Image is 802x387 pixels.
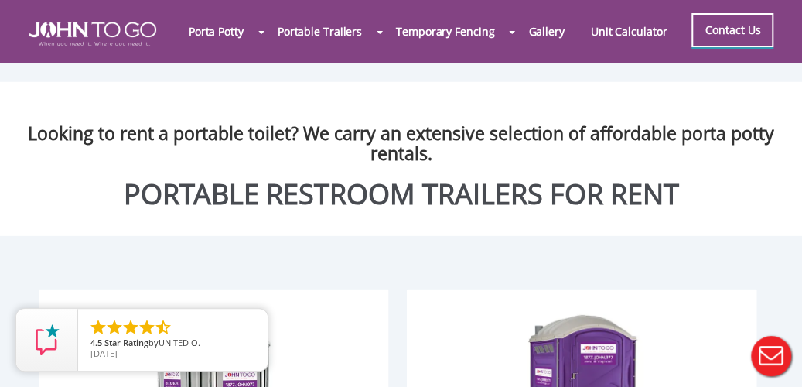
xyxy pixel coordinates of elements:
a: Gallery [515,15,577,48]
a: Porta Potty [176,15,257,48]
a: Temporary Fencing [383,15,507,48]
a: Unit Calculator [578,15,681,48]
img: JOHN to go [29,22,156,46]
li:  [121,318,140,337]
span: 4.5 [90,337,102,348]
h2: PORTABLE RESTROOM TRAILERS FOR RENT [12,179,790,210]
a: Contact Us [691,13,773,47]
li:  [89,318,108,337]
a: Portable Trailers [264,15,375,48]
span: by [90,338,255,349]
li:  [154,318,172,337]
li:  [105,318,124,337]
span: [DATE] [90,348,118,359]
span: UNITED O. [159,337,200,348]
img: Review Rating [32,324,63,355]
span: Star Rating [104,337,148,348]
li:  [138,318,156,337]
h3: Looking to rent a portable toilet? We carry an extensive selection of affordable porta potty rent... [12,98,790,163]
button: Live Chat [740,325,802,387]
